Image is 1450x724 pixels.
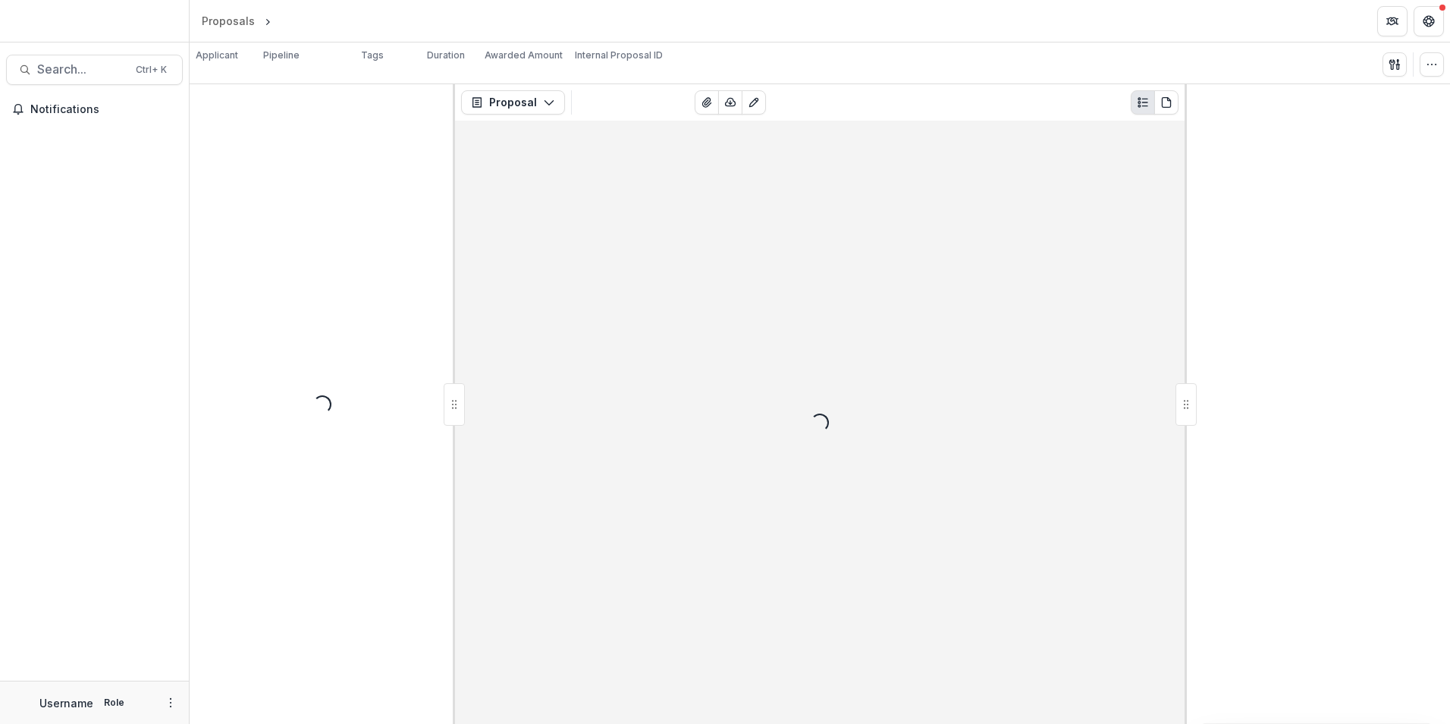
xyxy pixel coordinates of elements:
button: PDF view [1154,90,1179,115]
button: More [162,694,180,712]
button: Notifications [6,97,183,121]
span: Notifications [30,103,177,116]
nav: breadcrumb [196,10,339,32]
p: Role [99,696,129,710]
a: Proposals [196,10,261,32]
div: Proposals [202,13,255,29]
button: Search... [6,55,183,85]
button: View Attached Files [695,90,719,115]
button: Partners [1377,6,1408,36]
button: Plaintext view [1131,90,1155,115]
p: Awarded Amount [485,49,563,62]
p: Pipeline [263,49,300,62]
p: Applicant [196,49,238,62]
button: Proposal [461,90,565,115]
button: Edit as form [742,90,766,115]
p: Duration [427,49,465,62]
span: Search... [37,62,127,77]
p: Username [39,695,93,711]
button: Get Help [1414,6,1444,36]
div: Ctrl + K [133,61,170,78]
p: Internal Proposal ID [575,49,663,62]
p: Tags [361,49,384,62]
